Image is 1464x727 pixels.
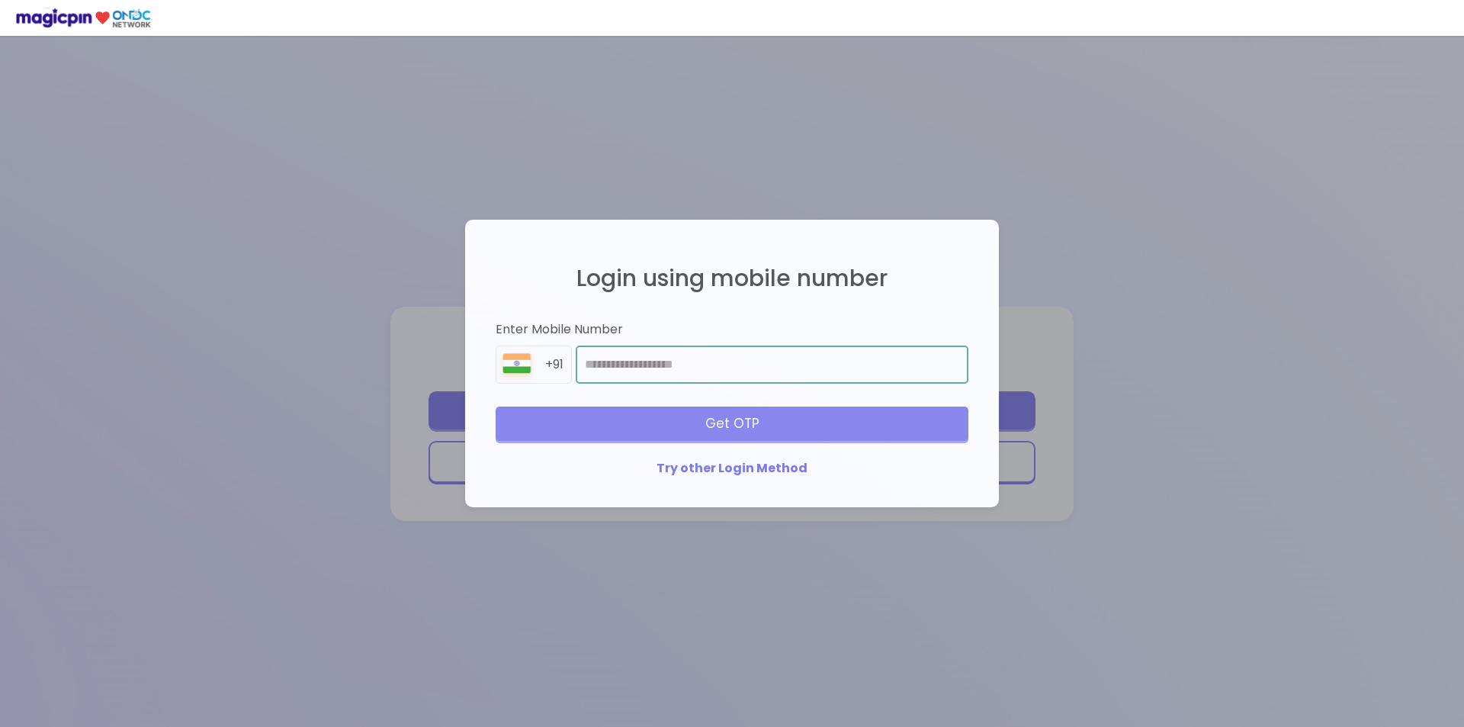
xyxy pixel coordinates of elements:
img: 8BGLRPwvQ+9ZgAAAAASUVORK5CYII= [496,350,538,383]
div: Try other Login Method [496,460,968,478]
div: Enter Mobile Number [496,321,968,339]
div: +91 [545,356,571,374]
img: ondc-logo-new-small.8a59708e.svg [15,8,151,28]
h2: Login using mobile number [496,265,968,291]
